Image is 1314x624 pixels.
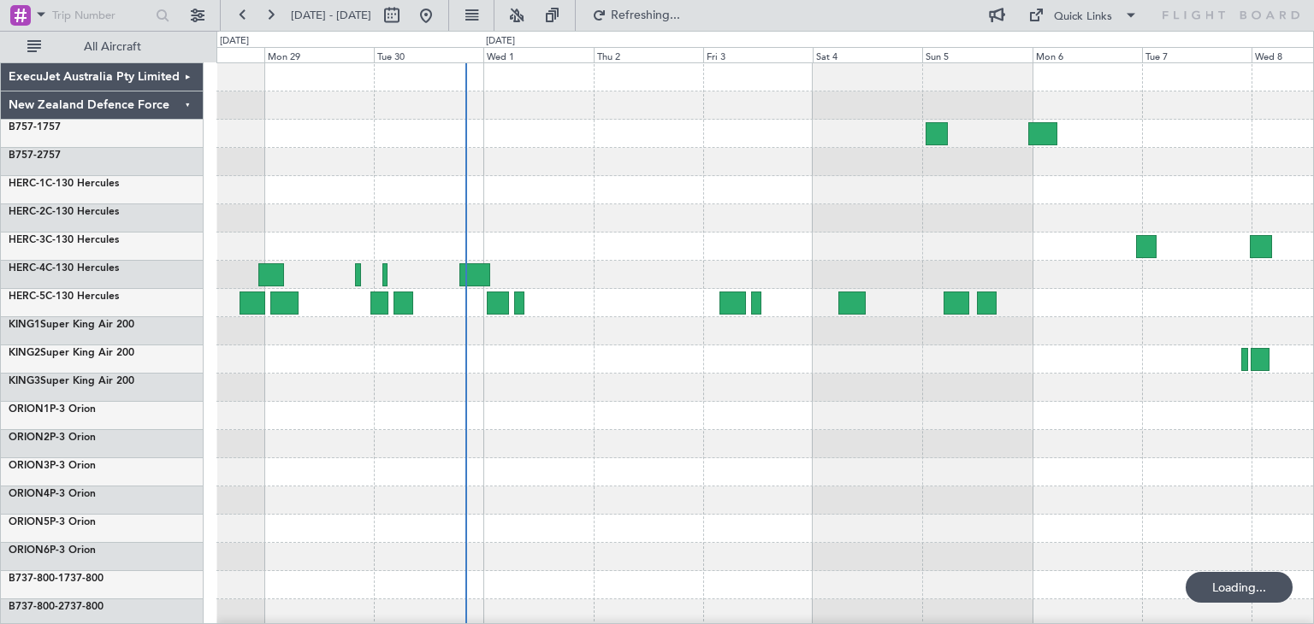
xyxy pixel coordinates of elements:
div: Tue 30 [374,47,483,62]
span: ORION5 [9,517,50,527]
span: KING3 [9,376,40,386]
div: Wed 1 [483,47,593,62]
a: HERC-2C-130 Hercules [9,207,119,217]
a: B757-1757 [9,122,61,132]
a: HERC-4C-130 Hercules [9,263,119,274]
span: ORION3 [9,461,50,471]
a: KING3Super King Air 200 [9,376,134,386]
span: Refreshing... [610,9,682,21]
span: B737-800-2 [9,602,64,612]
div: Fri 3 [703,47,813,62]
a: B737-800-2737-800 [9,602,104,612]
span: ORION4 [9,489,50,499]
span: ORION6 [9,545,50,556]
a: HERC-3C-130 Hercules [9,235,119,245]
div: Sat 4 [813,47,922,62]
a: ORION1P-3 Orion [9,404,96,415]
div: Loading... [1186,572,1293,603]
span: HERC-5 [9,291,45,302]
span: HERC-4 [9,263,45,274]
button: Refreshing... [584,2,687,29]
div: Mon 29 [264,47,374,62]
a: ORION6P-3 Orion [9,545,96,556]
span: B757-1 [9,122,43,132]
a: B737-800-1737-800 [9,574,104,584]
input: Trip Number [52,3,151,28]
a: HERC-5C-130 Hercules [9,291,119,302]
span: KING1 [9,320,40,330]
span: B737-800-1 [9,574,64,584]
a: HERC-1C-130 Hercules [9,179,119,189]
a: ORION2P-3 Orion [9,433,96,443]
div: Tue 7 [1142,47,1252,62]
div: [DATE] [220,34,249,49]
a: B757-2757 [9,150,61,161]
a: ORION5P-3 Orion [9,517,96,527]
span: ORION1 [9,404,50,415]
div: [DATE] [486,34,515,49]
a: KING1Super King Air 200 [9,320,134,330]
span: All Aircraft [44,41,181,53]
a: ORION4P-3 Orion [9,489,96,499]
span: KING2 [9,348,40,358]
a: ORION3P-3 Orion [9,461,96,471]
span: HERC-3 [9,235,45,245]
a: KING2Super King Air 200 [9,348,134,358]
div: Sun 5 [922,47,1032,62]
span: HERC-2 [9,207,45,217]
span: [DATE] - [DATE] [291,8,371,23]
div: Quick Links [1054,9,1112,26]
button: All Aircraft [19,33,186,61]
span: ORION2 [9,433,50,443]
div: Mon 6 [1033,47,1142,62]
button: Quick Links [1020,2,1146,29]
span: B757-2 [9,150,43,161]
div: Thu 2 [594,47,703,62]
span: HERC-1 [9,179,45,189]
